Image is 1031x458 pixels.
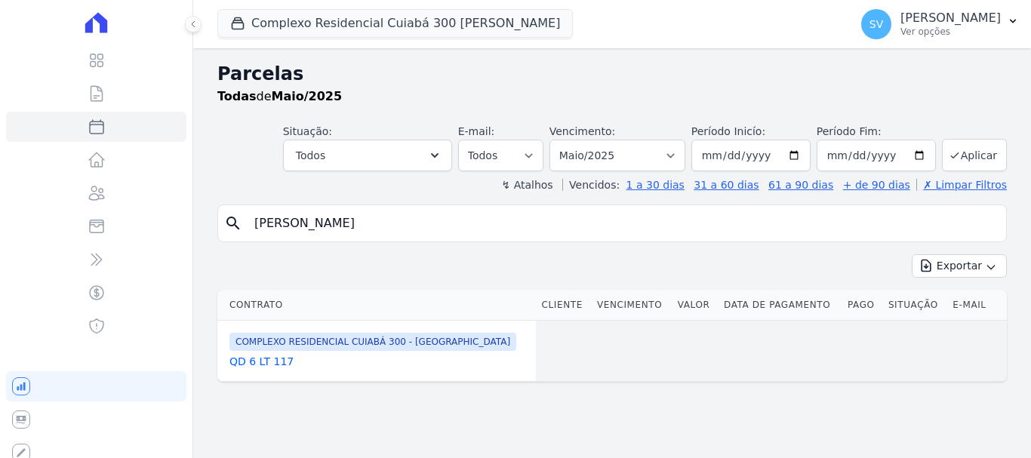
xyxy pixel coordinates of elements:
[900,26,1001,38] p: Ver opções
[946,290,994,321] th: E-mail
[217,88,342,106] p: de
[843,179,910,191] a: + de 90 dias
[817,124,936,140] label: Período Fim:
[626,179,685,191] a: 1 a 30 dias
[549,125,615,137] label: Vencimento:
[245,208,1000,238] input: Buscar por nome do lote ou do cliente
[912,254,1007,278] button: Exportar
[458,125,495,137] label: E-mail:
[217,60,1007,88] h2: Parcelas
[562,179,620,191] label: Vencidos:
[691,125,765,137] label: Período Inicío:
[900,11,1001,26] p: [PERSON_NAME]
[217,89,257,103] strong: Todas
[272,89,343,103] strong: Maio/2025
[718,290,842,321] th: Data de Pagamento
[501,179,552,191] label: ↯ Atalhos
[217,290,536,321] th: Contrato
[283,140,452,171] button: Todos
[849,3,1031,45] button: SV [PERSON_NAME] Ver opções
[591,290,672,321] th: Vencimento
[942,139,1007,171] button: Aplicar
[229,354,530,369] a: QD 6 LT 117
[842,290,882,321] th: Pago
[672,290,718,321] th: Valor
[882,290,946,321] th: Situação
[768,179,833,191] a: 61 a 90 dias
[694,179,759,191] a: 31 a 60 dias
[283,125,332,137] label: Situação:
[217,9,573,38] button: Complexo Residencial Cuiabá 300 [PERSON_NAME]
[536,290,591,321] th: Cliente
[224,214,242,232] i: search
[229,333,516,351] span: COMPLEXO RESIDENCIAL CUIABÁ 300 - [GEOGRAPHIC_DATA]
[869,19,883,29] span: SV
[916,179,1007,191] a: ✗ Limpar Filtros
[296,146,325,164] span: Todos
